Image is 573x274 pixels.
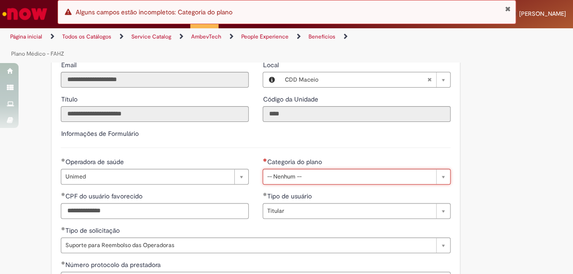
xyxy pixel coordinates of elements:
[61,95,79,103] span: Somente leitura - Título
[61,60,78,70] label: Somente leitura - Email
[280,72,450,87] a: CDD MaceioLimpar campo Local
[263,95,320,103] span: Somente leitura - Código da Unidade
[1,5,49,23] img: ServiceNow
[267,204,431,218] span: Titular
[241,33,289,40] a: People Experience
[10,33,42,40] a: Página inicial
[61,192,65,196] span: Obrigatório Preenchido
[61,261,65,265] span: Obrigatório Preenchido
[263,106,451,122] input: Código da Unidade
[65,158,125,166] span: Operadora de saúde
[61,129,138,138] label: Informações de Formulário
[505,5,511,13] button: Fechar Notificação
[263,158,267,162] span: Necessários
[284,72,427,87] span: CDD Maceio
[65,261,162,269] span: Somente leitura - Número protocolo da prestadora
[7,28,375,63] ul: Trilhas de página
[65,169,230,184] span: Unimed
[11,50,64,57] a: Plano Médico - FAHZ
[263,72,280,87] button: Local, Visualizar este registro CDD Maceio
[61,227,65,230] span: Obrigatório Preenchido
[191,33,221,40] a: AmbevTech
[263,95,320,104] label: Somente leitura - Código da Unidade
[267,192,313,200] span: Tipo de usuário
[61,95,79,104] label: Somente leitura - Título
[267,169,431,184] span: -- Nenhum --
[61,72,249,88] input: Email
[65,226,121,235] span: Tipo de solicitação
[61,61,78,69] span: Somente leitura - Email
[422,72,436,87] abbr: Limpar campo Local
[65,192,144,200] span: CPF do usuário favorecido
[61,203,249,219] input: CPF do usuário favorecido
[309,33,335,40] a: Benefícios
[519,10,566,18] span: [PERSON_NAME]
[76,8,232,16] span: Alguns campos estão incompletos: Categoria do plano
[61,106,249,122] input: Título
[267,158,323,166] span: Categoria do plano
[263,61,280,69] span: Local
[65,238,431,253] span: Suporte para Reembolso das Operadoras
[263,192,267,196] span: Obrigatório Preenchido
[61,158,65,162] span: Obrigatório Preenchido
[131,33,171,40] a: Service Catalog
[62,33,111,40] a: Todos os Catálogos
